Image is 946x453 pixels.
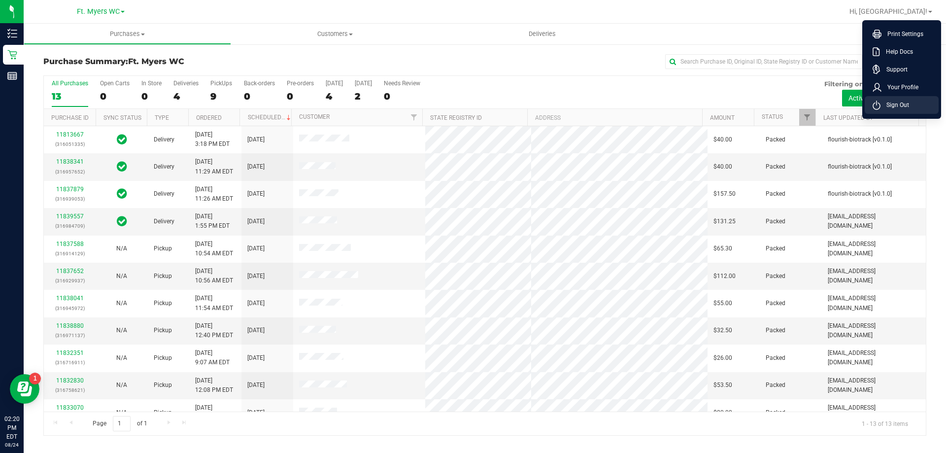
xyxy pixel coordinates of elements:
[244,80,275,87] div: Back-orders
[56,295,84,302] a: 11838041
[244,91,275,102] div: 0
[766,162,785,172] span: Packed
[117,160,127,174] span: In Sync
[154,217,174,226] span: Delivery
[195,376,233,395] span: [DATE] 12:08 PM EDT
[384,91,420,102] div: 0
[881,82,918,92] span: Your Profile
[247,408,265,418] span: [DATE]
[56,186,84,193] a: 11837879
[50,276,90,285] p: (316929937)
[766,326,785,335] span: Packed
[195,240,233,258] span: [DATE] 10:54 AM EDT
[56,158,84,165] a: 11838341
[195,294,233,313] span: [DATE] 11:54 AM EDT
[117,133,127,146] span: In Sync
[154,272,172,281] span: Pickup
[116,354,127,361] span: Not Applicable
[195,321,233,340] span: [DATE] 12:40 PM EDT
[247,217,265,226] span: [DATE]
[828,189,892,199] span: flourish-biotrack [v0.1.0]
[710,114,735,121] a: Amount
[842,90,888,106] button: Active only
[50,385,90,395] p: (316758621)
[154,408,172,418] span: Pickup
[154,162,174,172] span: Delivery
[880,100,909,110] span: Sign Out
[173,80,199,87] div: Deliveries
[247,244,265,253] span: [DATE]
[713,381,732,390] span: $53.50
[247,189,265,199] span: [DATE]
[155,114,169,121] a: Type
[56,404,84,411] a: 11833070
[7,71,17,81] inline-svg: Reports
[154,244,172,253] span: Pickup
[116,299,127,308] button: N/A
[56,377,84,384] a: 11832830
[247,353,265,363] span: [DATE]
[713,408,732,418] span: $20.00
[116,382,127,388] span: Not Applicable
[103,114,141,121] a: Sync Status
[52,80,88,87] div: All Purchases
[865,96,939,114] li: Sign Out
[766,189,785,199] span: Packed
[828,376,920,395] span: [EMAIL_ADDRESS][DOMAIN_NAME]
[56,349,84,356] a: 11832351
[713,244,732,253] span: $65.30
[50,221,90,231] p: (316984709)
[100,80,130,87] div: Open Carts
[766,244,785,253] span: Packed
[24,30,231,38] span: Purchases
[7,29,17,38] inline-svg: Inventory
[713,217,736,226] span: $131.25
[231,24,439,44] a: Customers
[116,300,127,307] span: Not Applicable
[116,245,127,252] span: Not Applicable
[50,331,90,340] p: (316971137)
[823,114,873,121] a: Last Updated By
[881,29,923,39] span: Print Settings
[247,162,265,172] span: [DATE]
[713,353,732,363] span: $26.00
[50,304,90,313] p: (316945972)
[326,80,343,87] div: [DATE]
[10,374,39,404] iframe: Resource center
[29,373,41,384] iframe: Resource center unread badge
[766,381,785,390] span: Packed
[355,80,372,87] div: [DATE]
[828,240,920,258] span: [EMAIL_ADDRESS][DOMAIN_NAME]
[527,109,702,126] th: Address
[52,91,88,102] div: 13
[232,30,438,38] span: Customers
[116,327,127,334] span: Not Applicable
[384,80,420,87] div: Needs Review
[766,353,785,363] span: Packed
[4,441,19,449] p: 08/24
[828,348,920,367] span: [EMAIL_ADDRESS][DOMAIN_NAME]
[248,114,293,121] a: Scheduled
[247,272,265,281] span: [DATE]
[116,409,127,416] span: Not Applicable
[195,185,233,204] span: [DATE] 11:26 AM EDT
[713,299,732,308] span: $55.00
[195,403,233,422] span: [DATE] 10:03 AM EDT
[880,47,913,57] span: Help Docs
[154,353,172,363] span: Pickup
[828,162,892,172] span: flourish-biotrack [v0.1.0]
[766,217,785,226] span: Packed
[195,130,230,149] span: [DATE] 3:18 PM EDT
[154,381,172,390] span: Pickup
[51,114,89,121] a: Purchase ID
[828,321,920,340] span: [EMAIL_ADDRESS][DOMAIN_NAME]
[849,7,927,15] span: Hi, [GEOGRAPHIC_DATA]!
[828,135,892,144] span: flourish-biotrack [v0.1.0]
[210,80,232,87] div: PickUps
[766,272,785,281] span: Packed
[50,139,90,149] p: (316051335)
[56,213,84,220] a: 11839557
[247,299,265,308] span: [DATE]
[100,91,130,102] div: 0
